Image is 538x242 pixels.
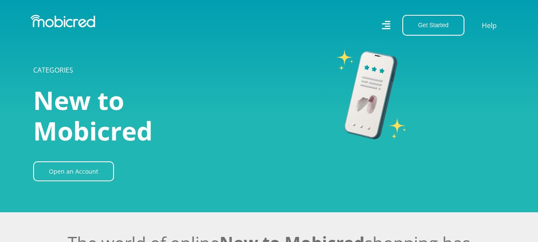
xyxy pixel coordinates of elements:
[235,36,505,152] img: New to Mobicred
[33,161,114,181] a: Open an Account
[402,15,464,36] button: Get Started
[31,15,95,28] img: Mobicred
[33,65,73,75] a: CATEGORIES
[481,20,497,31] a: Help
[33,83,153,148] span: New to Mobicred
